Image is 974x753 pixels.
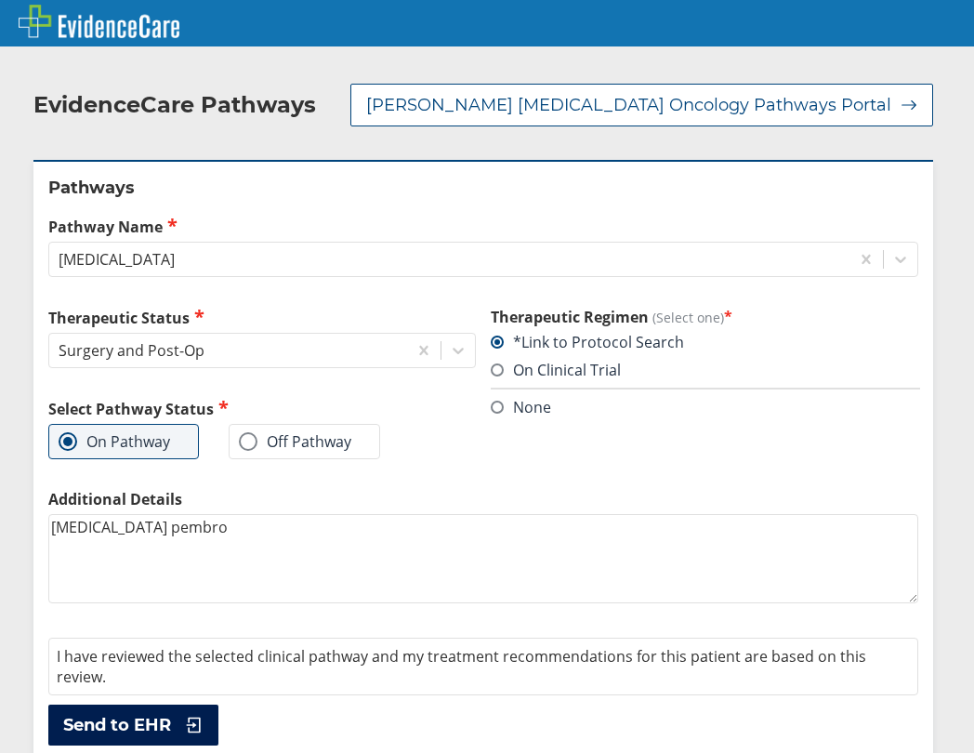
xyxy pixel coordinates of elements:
[48,514,918,603] textarea: [MEDICAL_DATA] pembro
[48,489,918,509] label: Additional Details
[491,360,621,380] label: On Clinical Trial
[48,705,218,746] button: Send to EHR
[59,340,204,361] div: Surgery and Post-Op
[19,5,179,38] img: EvidenceCare
[63,714,171,736] span: Send to EHR
[48,307,476,328] label: Therapeutic Status
[652,309,724,326] span: (Select one)
[57,646,866,687] span: I have reviewed the selected clinical pathway and my treatment recommendations for this patient a...
[59,432,170,451] label: On Pathway
[491,307,918,327] h3: Therapeutic Regimen
[239,432,351,451] label: Off Pathway
[48,216,918,237] label: Pathway Name
[350,84,933,126] button: [PERSON_NAME] [MEDICAL_DATA] Oncology Pathways Portal
[59,249,175,270] div: [MEDICAL_DATA]
[491,332,684,352] label: *Link to Protocol Search
[33,91,316,119] h2: EvidenceCare Pathways
[48,177,918,199] h2: Pathways
[48,398,476,419] h2: Select Pathway Status
[491,397,551,417] label: None
[366,94,891,116] span: [PERSON_NAME] [MEDICAL_DATA] Oncology Pathways Portal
